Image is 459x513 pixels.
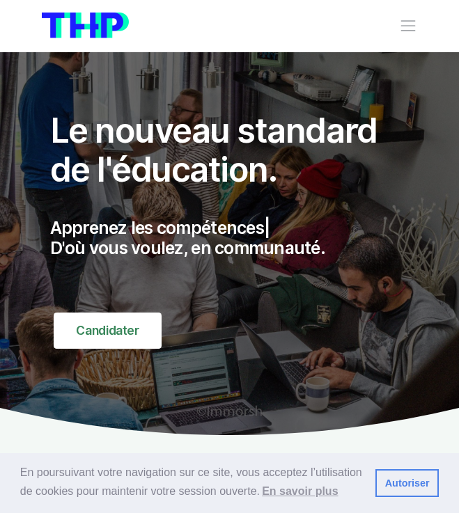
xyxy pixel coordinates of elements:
span: | [264,217,270,238]
span: En poursuivant votre navigation sur ce site, vous acceptez l’utilisation de cookies pour mainteni... [20,464,364,502]
h1: Le nouveau standard de l'éducation. [50,111,410,189]
img: logo [42,13,129,38]
a: learn more about cookies [260,481,341,502]
p: Apprenez les compétences D'où vous voulez, en communauté. [50,218,410,259]
a: dismiss cookie message [375,469,439,497]
a: Candidater [54,313,162,349]
button: Toggle navigation [399,17,417,35]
